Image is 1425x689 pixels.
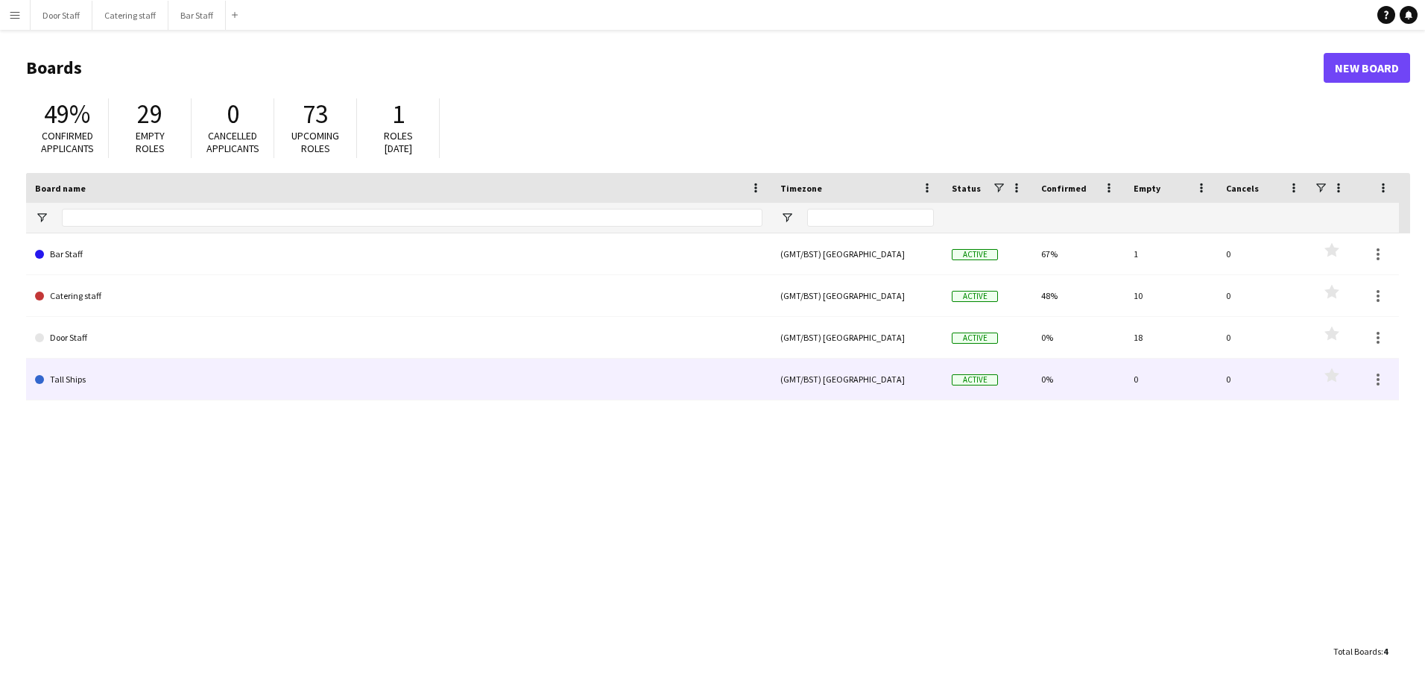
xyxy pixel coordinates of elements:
span: 0 [227,98,239,130]
span: Timezone [780,183,822,194]
span: Confirmed applicants [41,129,94,155]
a: Catering staff [35,275,762,317]
div: 10 [1125,275,1217,316]
div: 67% [1032,233,1125,274]
span: 4 [1383,646,1388,657]
div: 0 [1125,359,1217,400]
button: Open Filter Menu [35,211,48,224]
div: 0% [1032,359,1125,400]
div: 48% [1032,275,1125,316]
span: Empty [1134,183,1160,194]
div: 1 [1125,233,1217,274]
button: Door Staff [31,1,92,30]
div: 0 [1217,359,1309,400]
span: 73 [303,98,328,130]
span: Empty roles [136,129,165,155]
a: Tall Ships [35,359,762,400]
div: (GMT/BST) [GEOGRAPHIC_DATA] [771,275,943,316]
div: 0 [1217,233,1309,274]
div: (GMT/BST) [GEOGRAPHIC_DATA] [771,359,943,400]
div: (GMT/BST) [GEOGRAPHIC_DATA] [771,317,943,358]
span: 1 [392,98,405,130]
input: Board name Filter Input [62,209,762,227]
a: New Board [1324,53,1410,83]
span: Cancels [1226,183,1259,194]
div: 0% [1032,317,1125,358]
button: Bar Staff [168,1,226,30]
span: Active [952,291,998,302]
button: Open Filter Menu [780,211,794,224]
div: : [1333,637,1388,666]
a: Door Staff [35,317,762,359]
span: Board name [35,183,86,194]
button: Catering staff [92,1,168,30]
div: (GMT/BST) [GEOGRAPHIC_DATA] [771,233,943,274]
span: Confirmed [1041,183,1087,194]
span: Active [952,249,998,260]
span: Active [952,333,998,344]
span: Active [952,374,998,386]
span: Roles [DATE] [384,129,413,155]
h1: Boards [26,57,1324,79]
span: Upcoming roles [291,129,339,155]
div: 18 [1125,317,1217,358]
div: 0 [1217,275,1309,316]
span: Total Boards [1333,646,1381,657]
div: 0 [1217,317,1309,358]
span: Status [952,183,981,194]
span: 29 [137,98,162,130]
input: Timezone Filter Input [807,209,934,227]
span: Cancelled applicants [206,129,259,155]
span: 49% [44,98,90,130]
a: Bar Staff [35,233,762,275]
